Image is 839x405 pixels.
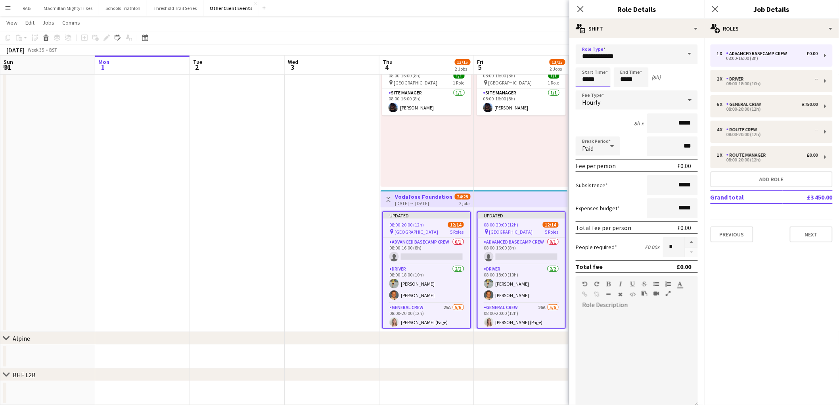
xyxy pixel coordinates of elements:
app-card-role: Advanced Basecamp Crew0/108:00-16:00 (8h) [383,238,470,265]
app-card-role: General Crew26A5/608:00-20:00 (12h)[PERSON_NAME] (Page) [478,303,565,388]
span: 08:00-16:00 (8h) [389,73,421,79]
h3: Role Details [569,4,704,14]
button: Horizontal Line [606,291,611,298]
button: Next [790,226,833,242]
a: Comms [59,17,83,28]
div: BHF L2B [13,371,36,379]
td: Grand total [711,191,783,203]
button: Bold [606,281,611,287]
span: 1 Role [548,80,559,86]
div: 2 x [717,76,726,82]
button: Schools Triathlon [99,0,147,16]
div: Route Crew [726,127,760,132]
div: 08:00-20:00 (12h) [717,107,818,111]
span: 1 Role [453,80,465,86]
button: Insert video [653,290,659,297]
app-card-role: Driver2/208:00-18:00 (10h)[PERSON_NAME][PERSON_NAME] [478,265,565,303]
span: Comms [62,19,80,26]
app-card-role: Advanced Basecamp Crew0/108:00-16:00 (8h) [478,238,565,265]
div: 2 jobs [460,200,471,206]
td: £3 450.00 [783,191,833,203]
button: Other Client Events [203,0,259,16]
span: 08:00-20:00 (12h) [389,222,424,228]
div: Advanced Basecamp Crew [726,51,791,56]
div: £750.00 [802,102,818,107]
div: 08:00-18:00 (10h) [717,82,818,86]
a: View [3,17,21,28]
span: Edit [25,19,34,26]
div: Driver [726,76,747,82]
span: 5 Roles [450,229,464,235]
div: 08:00-20:00 (12h) [717,158,818,162]
div: £0.00 x [645,244,660,251]
app-card-role: General Crew25A5/608:00-20:00 (12h)[PERSON_NAME] (Page) [383,303,470,388]
div: £0.00 [678,162,692,170]
button: Italic [618,281,623,287]
div: [DATE] → [DATE] [395,200,453,206]
span: 2 [192,63,202,72]
app-job-card: Updated08:00-20:00 (12h)12/14 [GEOGRAPHIC_DATA]5 RolesAdvanced Basecamp Crew0/108:00-16:00 (8h) D... [477,211,566,329]
span: 1/1 [454,73,465,79]
div: 1 x [717,152,726,158]
span: Paid [582,144,594,152]
a: Jobs [39,17,57,28]
span: 1 [97,63,109,72]
span: 3 [287,63,298,72]
span: 4 [381,63,393,72]
h3: Vodafone Foundation [395,193,453,200]
span: [GEOGRAPHIC_DATA] [489,229,533,235]
div: 1 x [717,51,726,56]
span: 12/14 [448,222,464,228]
div: 08:00-16:00 (8h) [717,56,818,60]
h3: Job Details [704,4,839,14]
a: Edit [22,17,38,28]
app-card-role: Driver2/208:00-18:00 (10h)[PERSON_NAME][PERSON_NAME] [383,265,470,303]
button: Underline [630,281,635,287]
div: 8h x [634,120,644,127]
div: £0.00 [807,51,818,56]
div: Total fee [576,263,603,271]
button: Strikethrough [642,281,647,287]
button: HTML Code [630,291,635,298]
span: [GEOGRAPHIC_DATA] [394,80,437,86]
div: Updated [478,212,565,219]
button: Increase [685,237,698,248]
span: Wed [288,58,298,65]
span: 5 Roles [545,229,559,235]
div: £0.00 [807,152,818,158]
button: Paste as plain text [642,290,647,297]
div: [DATE] [6,46,25,54]
div: £0.00 [677,263,692,271]
span: Jobs [42,19,54,26]
button: Undo [582,281,588,287]
div: -- [815,76,818,82]
button: RAB [16,0,37,16]
div: BST [49,47,57,53]
div: -- [815,127,818,132]
button: Unordered List [653,281,659,287]
app-card-role: Site Manager1/108:00-16:00 (8h)[PERSON_NAME] [382,88,471,115]
span: View [6,19,17,26]
button: Ordered List [665,281,671,287]
button: Clear Formatting [618,291,623,298]
span: 1/1 [548,73,559,79]
div: Route Manager [726,152,769,158]
span: Tue [193,58,202,65]
div: 08:00-16:00 (8h)1/1 [GEOGRAPHIC_DATA]1 RoleSite Manager1/108:00-16:00 (8h)[PERSON_NAME] [477,69,566,115]
button: Fullscreen [665,290,671,297]
span: 12/14 [543,222,559,228]
span: Thu [383,58,393,65]
div: 2 Jobs [550,66,565,72]
app-job-card: Updated08:00-20:00 (12h)12/14 [GEOGRAPHIC_DATA]5 RolesAdvanced Basecamp Crew0/108:00-16:00 (8h) D... [382,211,471,329]
div: General Crew [726,102,764,107]
span: 13/15 [455,59,471,65]
app-job-card: 08:00-16:00 (8h)1/1 [GEOGRAPHIC_DATA]1 RoleSite Manager1/108:00-16:00 (8h)[PERSON_NAME] [382,69,471,115]
button: Add role [711,171,833,187]
label: People required [576,244,617,251]
span: 24/28 [455,194,471,200]
span: 13/15 [550,59,565,65]
button: Redo [594,281,600,287]
app-card-role: Site Manager1/108:00-16:00 (8h)[PERSON_NAME] [477,88,566,115]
